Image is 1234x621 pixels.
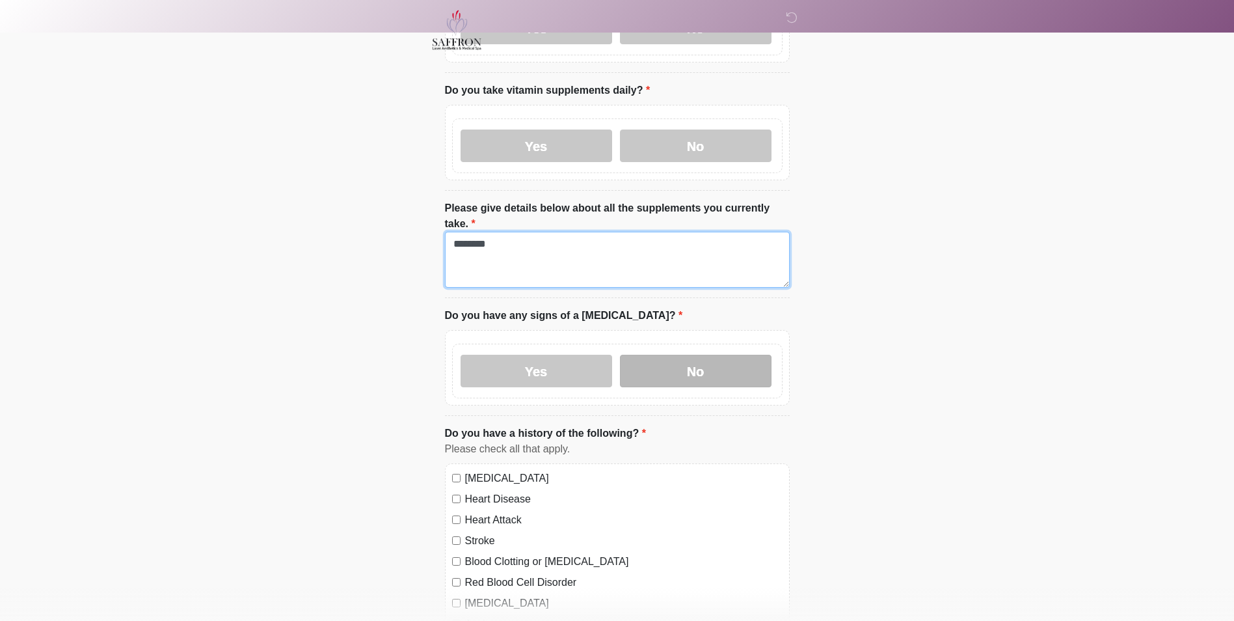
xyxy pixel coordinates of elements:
[465,471,783,486] label: [MEDICAL_DATA]
[465,512,783,528] label: Heart Attack
[465,596,783,611] label: [MEDICAL_DATA]
[452,599,461,607] input: [MEDICAL_DATA]
[452,516,461,524] input: Heart Attack
[465,554,783,570] label: Blood Clotting or [MEDICAL_DATA]
[452,578,461,586] input: Red Blood Cell Disorder
[461,355,612,387] label: Yes
[432,10,483,50] img: Saffron Laser Aesthetics and Medical Spa Logo
[465,533,783,549] label: Stroke
[620,130,771,162] label: No
[445,83,651,98] label: Do you take vitamin supplements daily?
[452,557,461,566] input: Blood Clotting or [MEDICAL_DATA]
[445,308,683,324] label: Do you have any signs of a [MEDICAL_DATA]?
[461,130,612,162] label: Yes
[445,200,790,232] label: Please give details below about all the supplements you currently take.
[452,536,461,545] input: Stroke
[452,495,461,503] input: Heart Disease
[445,426,646,441] label: Do you have a history of the following?
[465,491,783,507] label: Heart Disease
[452,474,461,482] input: [MEDICAL_DATA]
[465,575,783,590] label: Red Blood Cell Disorder
[620,355,771,387] label: No
[445,441,790,457] div: Please check all that apply.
